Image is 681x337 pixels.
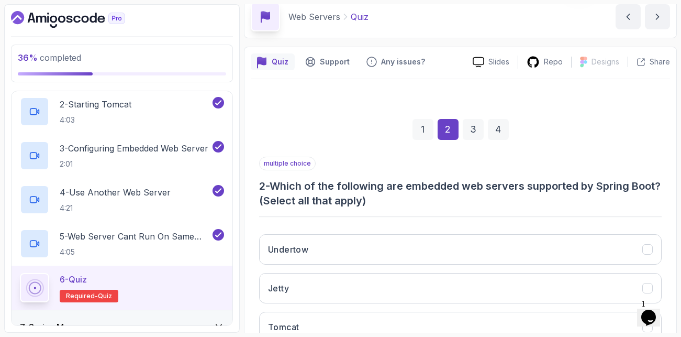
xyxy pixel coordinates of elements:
iframe: chat widget [637,295,671,327]
div: 1 [412,119,433,140]
button: 5-Web Server Cant Run On Same Port4:05 [20,229,224,258]
a: Repo [518,56,571,69]
p: 2:01 [60,159,208,169]
div: 4 [488,119,509,140]
p: multiple choice [259,157,316,170]
h3: 7 - Spring Mvc [20,321,73,333]
p: Slides [488,57,509,67]
button: next content [645,4,670,29]
button: Share [628,57,670,67]
button: 2-Starting Tomcat4:03 [20,97,224,126]
button: Undertow [259,234,662,265]
p: 3 - Configuring Embedded Web Server [60,142,208,155]
p: Any issues? [381,57,425,67]
p: 4:21 [60,203,171,213]
a: Slides [464,57,518,68]
h3: Undertow [268,243,308,256]
p: 6 - Quiz [60,273,87,286]
p: Share [650,57,670,67]
p: 4 - Use Another Web Server [60,186,171,199]
p: Designs [591,57,619,67]
div: 2 [438,119,459,140]
p: Repo [544,57,563,67]
h3: Jetty [268,282,289,295]
button: Feedback button [360,53,431,70]
button: 6-QuizRequired-quiz [20,273,224,302]
span: 36 % [18,52,38,63]
span: quiz [98,292,112,300]
span: completed [18,52,81,63]
p: 2 - Starting Tomcat [60,98,131,111]
button: 3-Configuring Embedded Web Server2:01 [20,141,224,170]
button: Jetty [259,273,662,303]
p: 5 - Web Server Cant Run On Same Port [60,230,210,243]
p: Web Servers [288,10,340,23]
button: quiz button [251,53,295,70]
h3: Tomcat [268,321,299,333]
p: Support [320,57,350,67]
a: Dashboard [11,11,149,28]
h3: 2 - Which of the following are embedded web servers supported by Spring Boot? (Select all that ap... [259,179,662,208]
button: previous content [616,4,641,29]
button: Support button [299,53,356,70]
button: 4-Use Another Web Server4:21 [20,185,224,214]
p: 4:05 [60,247,210,257]
p: Quiz [351,10,369,23]
span: Required- [66,292,98,300]
p: Quiz [272,57,288,67]
div: 3 [463,119,484,140]
p: 4:03 [60,115,131,125]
